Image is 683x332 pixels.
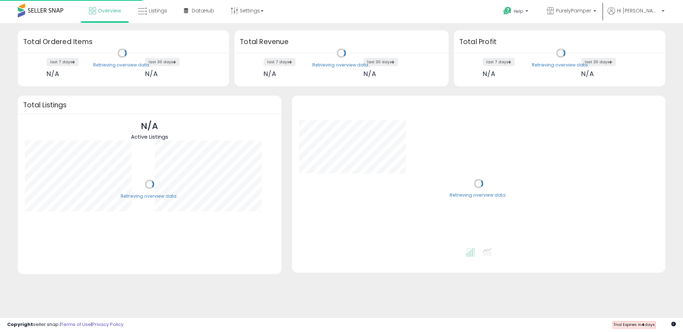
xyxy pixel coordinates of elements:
a: Help [498,1,535,23]
span: Overview [98,7,121,14]
span: DataHub [192,7,214,14]
div: Retrieving overview data.. [93,62,151,68]
div: Retrieving overview data.. [450,192,508,199]
i: Get Help [503,6,512,15]
div: Retrieving overview data.. [312,62,370,68]
div: Retrieving overview data.. [532,62,590,68]
div: Retrieving overview data.. [121,193,179,199]
span: Hi [PERSON_NAME] [617,7,660,14]
span: Help [514,8,523,14]
span: Listings [149,7,167,14]
a: Hi [PERSON_NAME] [608,7,665,23]
span: PurelyPamper [556,7,591,14]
